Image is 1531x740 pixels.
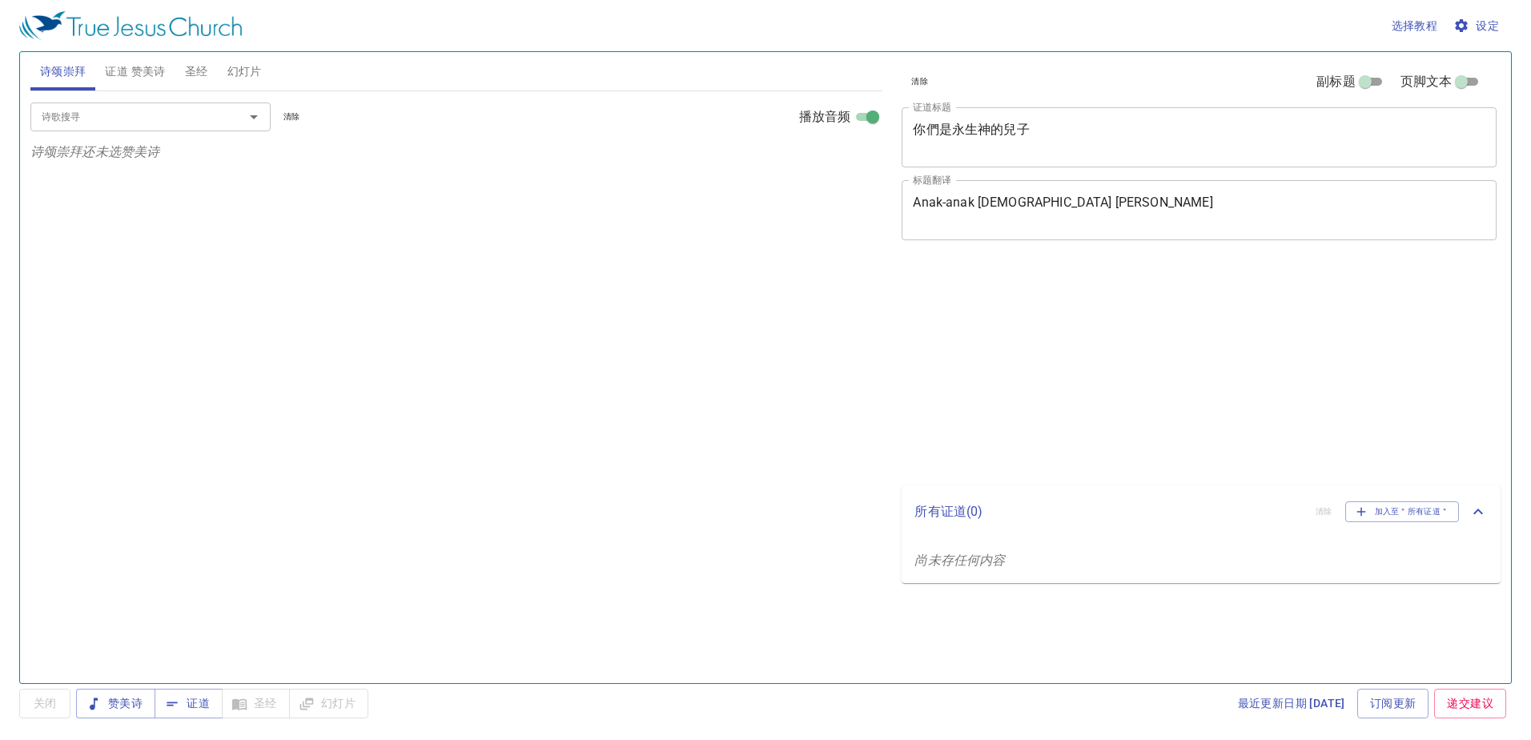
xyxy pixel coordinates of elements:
[1232,689,1352,718] a: 最近更新日期 [DATE]
[76,689,155,718] button: 赞美诗
[1447,694,1493,714] span: 递交建议
[89,694,143,714] span: 赞美诗
[1370,694,1416,714] span: 订阅更新
[914,502,1303,521] p: 所有证道 ( 0 )
[902,485,1501,538] div: 所有证道(0)清除加入至＂所有证道＂
[1400,72,1453,91] span: 页脚文本
[155,689,223,718] button: 证道
[1345,501,1460,522] button: 加入至＂所有证道＂
[913,122,1485,152] textarea: 你們是永生神的兒子
[913,195,1485,225] textarea: Anak-anak [DEMOGRAPHIC_DATA] [PERSON_NAME]
[914,553,1005,568] i: 尚未存任何内容
[1238,694,1345,714] span: 最近更新日期 [DATE]
[274,107,310,127] button: 清除
[1356,505,1449,519] span: 加入至＂所有证道＂
[185,62,208,82] span: 圣经
[105,62,165,82] span: 证道 赞美诗
[1316,72,1355,91] span: 副标题
[167,694,210,714] span: 证道
[227,62,262,82] span: 幻灯片
[1357,689,1429,718] a: 订阅更新
[40,62,86,82] span: 诗颂崇拜
[902,72,938,91] button: 清除
[1450,11,1505,41] button: 设定
[911,74,928,89] span: 清除
[283,110,300,124] span: 清除
[1457,16,1499,36] span: 设定
[1434,689,1506,718] a: 递交建议
[19,11,242,40] img: True Jesus Church
[895,257,1380,479] iframe: from-child
[799,107,851,127] span: 播放音频
[1385,11,1445,41] button: 选择教程
[1392,16,1438,36] span: 选择教程
[243,106,265,128] button: Open
[30,144,160,159] i: 诗颂崇拜还未选赞美诗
